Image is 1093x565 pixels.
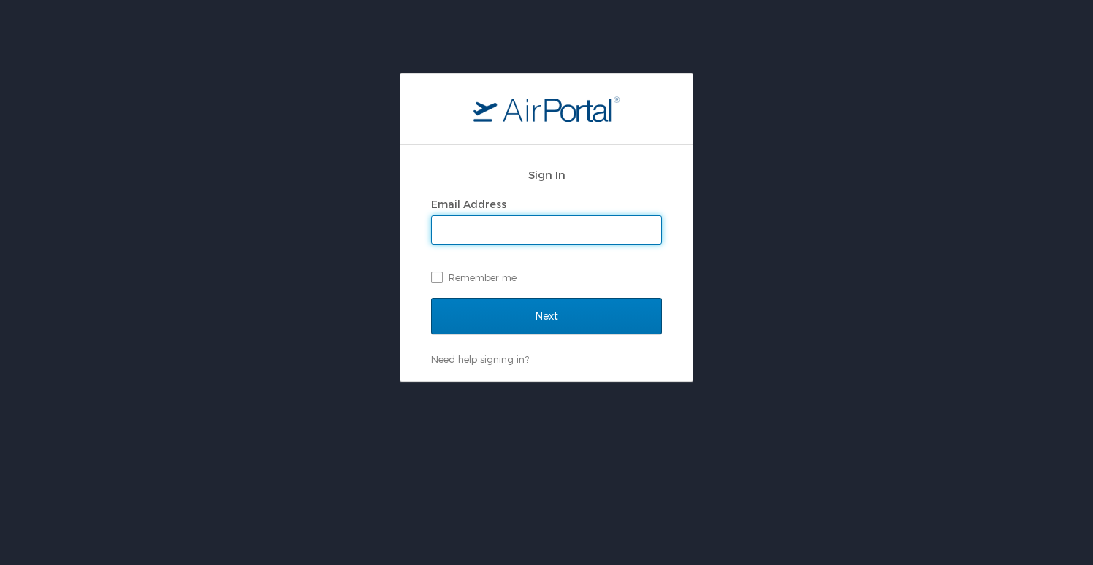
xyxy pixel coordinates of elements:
h2: Sign In [431,166,662,183]
label: Remember me [431,266,662,288]
a: Need help signing in? [431,353,529,365]
label: Email Address [431,198,506,210]
input: Next [431,298,662,334]
img: logo [473,96,620,122]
